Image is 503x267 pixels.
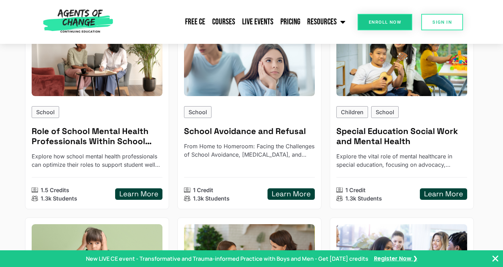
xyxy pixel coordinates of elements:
p: 1.3k Students [193,194,230,203]
a: Live Events [239,13,277,31]
a: Register Now ❯ [374,255,417,262]
a: Enroll Now [358,14,412,30]
a: Resources [304,13,349,31]
a: SIGN IN [421,14,463,30]
a: School Avoidance and Refusal (1 General CE Credit)School School Avoidance and RefusalFrom Home to... [177,17,321,209]
p: School [189,108,207,116]
h5: Special Education Social Work and Mental Health [336,126,467,147]
a: Special Education Social Work and Mental Health (1 General CE Credit)ChildrenSchool Special Educa... [330,17,474,209]
p: 1.5 Credits [41,186,69,194]
h5: Learn More [272,190,311,198]
p: 1 Credit [193,186,213,194]
p: 1 Credit [345,186,366,194]
p: Explore how school mental health professionals can optimize their roles to support student well-b... [32,152,162,169]
a: Role of School Mental Health Professionals Within School Mental Health Systems (1.5 General CE Cr... [25,17,169,209]
a: Free CE [182,13,209,31]
nav: Menu [116,13,349,31]
img: School Avoidance and Refusal (1 General CE Credit) [184,24,315,96]
a: Courses [209,13,239,31]
p: 1.3k Students [345,194,382,203]
span: Enroll Now [369,20,401,24]
p: Explore the vital role of mental healthcare in special education, focusing on advocacy, collabora... [336,152,467,169]
p: New LIVE CE event - Transformative and Trauma-informed Practice with Boys and Men - Get [DATE] cr... [86,254,368,263]
h5: Role of School Mental Health Professionals Within School Mental Health Systems - Reading Based [32,126,162,147]
img: Role of School Mental Health Professionals Within School Mental Health Systems (1.5 General CE Cr... [32,24,162,96]
p: School [36,108,55,116]
p: 1.3k Students [41,194,77,203]
h5: School Avoidance and Refusal [184,126,315,136]
h5: Learn More [424,190,463,198]
h5: Learn More [119,190,158,198]
button: Close Banner [491,254,500,263]
img: Special Education Social Work and Mental Health (1 General CE Credit) [336,24,467,96]
span: SIGN IN [432,20,452,24]
p: From Home to Homeroom: Facing the Challenges of School Avoidance, School Refusal, and Truancy. Pa... [184,142,315,159]
a: Pricing [277,13,304,31]
p: School [376,108,394,116]
p: Children [341,108,364,116]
